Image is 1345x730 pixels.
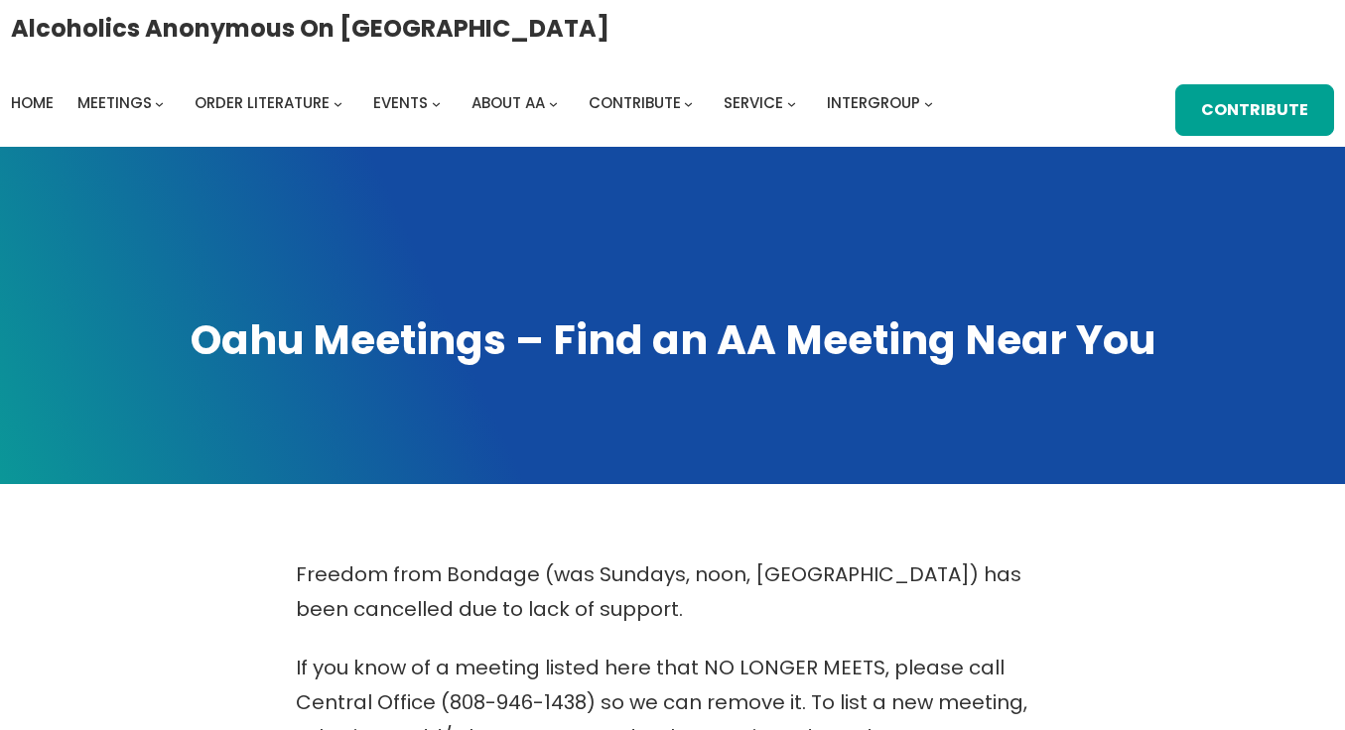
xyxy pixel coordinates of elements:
a: Events [373,89,428,117]
span: Intergroup [827,92,920,113]
a: Service [724,89,783,117]
button: Order Literature submenu [334,98,342,107]
button: Meetings submenu [155,98,164,107]
a: About AA [471,89,545,117]
h1: Oahu Meetings – Find an AA Meeting Near You [20,312,1325,367]
a: Contribute [589,89,681,117]
button: Intergroup submenu [924,98,933,107]
span: About AA [471,92,545,113]
p: Freedom from Bondage (was Sundays, noon, [GEOGRAPHIC_DATA]) has been cancelled due to lack of sup... [296,557,1050,627]
button: Events submenu [432,98,441,107]
a: Alcoholics Anonymous on [GEOGRAPHIC_DATA] [11,7,609,50]
button: Service submenu [787,98,796,107]
span: Contribute [589,92,681,113]
span: Events [373,92,428,113]
a: Contribute [1175,84,1334,136]
a: Home [11,89,54,117]
span: Home [11,92,54,113]
button: Contribute submenu [684,98,693,107]
a: Meetings [77,89,152,117]
span: Service [724,92,783,113]
span: Order Literature [195,92,330,113]
a: Intergroup [827,89,920,117]
button: About AA submenu [549,98,558,107]
span: Meetings [77,92,152,113]
nav: Intergroup [11,89,940,117]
